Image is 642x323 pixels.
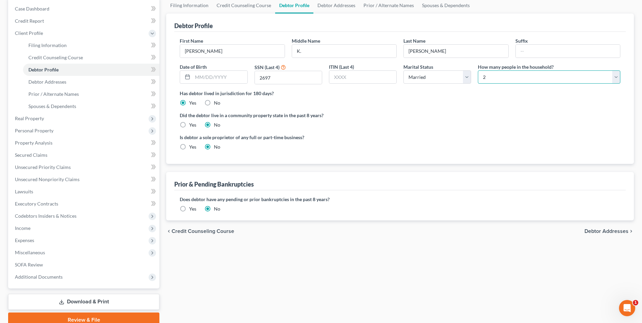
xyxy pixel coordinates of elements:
[9,186,159,198] a: Lawsuits
[172,229,234,234] span: Credit Counseling Course
[15,128,53,133] span: Personal Property
[28,79,66,85] span: Debtor Addresses
[180,90,620,97] label: Has debtor lived in jurisdiction for 180 days?
[478,63,554,70] label: How many people in the household?
[15,164,71,170] span: Unsecured Priority Claims
[9,173,159,186] a: Unsecured Nonpriority Claims
[8,294,159,310] a: Download & Print
[23,51,159,64] a: Credit Counseling Course
[193,71,247,84] input: MM/DD/YYYY
[23,39,159,51] a: Filing Information
[329,71,396,84] input: XXXX
[28,55,83,60] span: Credit Counseling Course
[633,300,638,305] span: 1
[174,180,254,188] div: Prior & Pending Bankruptcies
[9,149,159,161] a: Secured Claims
[254,64,280,71] label: SSN (Last 4)
[15,6,49,12] span: Case Dashboard
[292,45,396,58] input: M.I
[15,176,80,182] span: Unsecured Nonpriority Claims
[15,189,33,194] span: Lawsuits
[9,198,159,210] a: Executory Contracts
[214,100,220,106] label: No
[329,63,354,70] label: ITIN (Last 4)
[404,45,508,58] input: --
[189,122,196,128] label: Yes
[23,100,159,112] a: Spouses & Dependents
[180,63,207,70] label: Date of Birth
[15,30,43,36] span: Client Profile
[255,71,322,84] input: XXXX
[166,229,234,234] button: chevron_left Credit Counseling Course
[403,63,433,70] label: Marital Status
[189,144,196,150] label: Yes
[214,144,220,150] label: No
[166,229,172,234] i: chevron_left
[180,112,620,119] label: Did the debtor live in a community property state in the past 8 years?
[15,18,44,24] span: Credit Report
[619,300,635,316] iframe: Intercom live chat
[15,225,30,231] span: Income
[180,45,284,58] input: --
[515,37,528,44] label: Suffix
[28,67,59,72] span: Debtor Profile
[23,64,159,76] a: Debtor Profile
[15,237,34,243] span: Expenses
[180,196,620,203] label: Does debtor have any pending or prior bankruptcies in the past 8 years?
[15,152,47,158] span: Secured Claims
[28,103,76,109] span: Spouses & Dependents
[23,76,159,88] a: Debtor Addresses
[189,206,196,212] label: Yes
[28,91,79,97] span: Prior / Alternate Names
[9,259,159,271] a: SOFA Review
[180,134,397,141] label: Is debtor a sole proprietor of any full or part-time business?
[214,206,220,212] label: No
[9,3,159,15] a: Case Dashboard
[174,22,213,30] div: Debtor Profile
[516,45,620,58] input: --
[15,213,76,219] span: Codebtors Insiders & Notices
[584,229,628,234] span: Debtor Addresses
[15,115,44,121] span: Real Property
[28,42,67,48] span: Filing Information
[214,122,220,128] label: No
[15,140,52,146] span: Property Analysis
[584,229,634,234] button: Debtor Addresses chevron_right
[15,250,45,255] span: Miscellaneous
[23,88,159,100] a: Prior / Alternate Names
[292,37,320,44] label: Middle Name
[15,262,43,267] span: SOFA Review
[9,137,159,149] a: Property Analysis
[9,161,159,173] a: Unsecured Priority Claims
[189,100,196,106] label: Yes
[15,274,63,280] span: Additional Documents
[628,229,634,234] i: chevron_right
[180,37,203,44] label: First Name
[15,201,58,207] span: Executory Contracts
[403,37,425,44] label: Last Name
[9,15,159,27] a: Credit Report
